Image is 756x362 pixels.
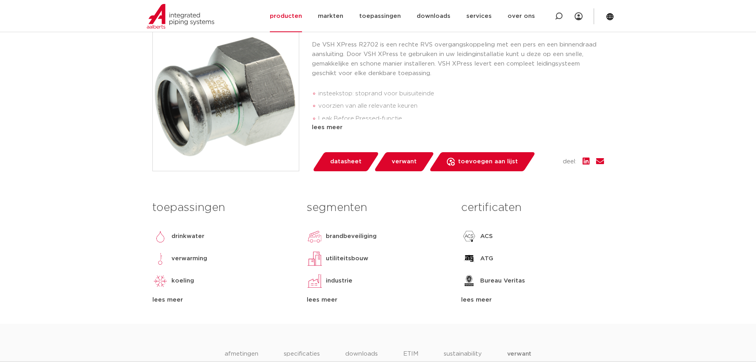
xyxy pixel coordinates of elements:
p: ATG [480,254,493,263]
p: Bureau Veritas [480,276,525,286]
img: utiliteitsbouw [307,251,323,267]
span: datasheet [330,155,362,168]
img: Bureau Veritas [461,273,477,289]
div: lees meer [461,295,604,305]
img: ACS [461,228,477,244]
div: lees meer [152,295,295,305]
a: datasheet [312,152,379,171]
h3: toepassingen [152,200,295,216]
p: koeling [171,276,194,286]
li: insteekstop: stoprand voor buisuiteinde [318,87,604,100]
img: industrie [307,273,323,289]
img: ATG [461,251,477,267]
img: verwarming [152,251,168,267]
img: brandbeveiliging [307,228,323,244]
p: verwarming [171,254,207,263]
p: brandbeveiliging [326,232,377,241]
div: lees meer [312,123,604,132]
div: lees meer [307,295,449,305]
p: De VSH XPress R2702 is een rechte RVS overgangskoppeling met een pers en een binnendraad aansluit... [312,40,604,78]
span: verwant [392,155,417,168]
span: toevoegen aan lijst [458,155,518,168]
img: koeling [152,273,168,289]
a: verwant [373,152,435,171]
img: drinkwater [152,228,168,244]
p: utiliteitsbouw [326,254,368,263]
h3: certificaten [461,200,604,216]
img: Product Image for VSH XPress RVS overgang FF 28xRp1" [153,25,299,171]
p: industrie [326,276,352,286]
p: ACS [480,232,493,241]
span: deel: [563,157,576,166]
p: drinkwater [171,232,204,241]
h3: segmenten [307,200,449,216]
li: voorzien van alle relevante keuren [318,100,604,112]
li: Leak Before Pressed-functie [318,112,604,125]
